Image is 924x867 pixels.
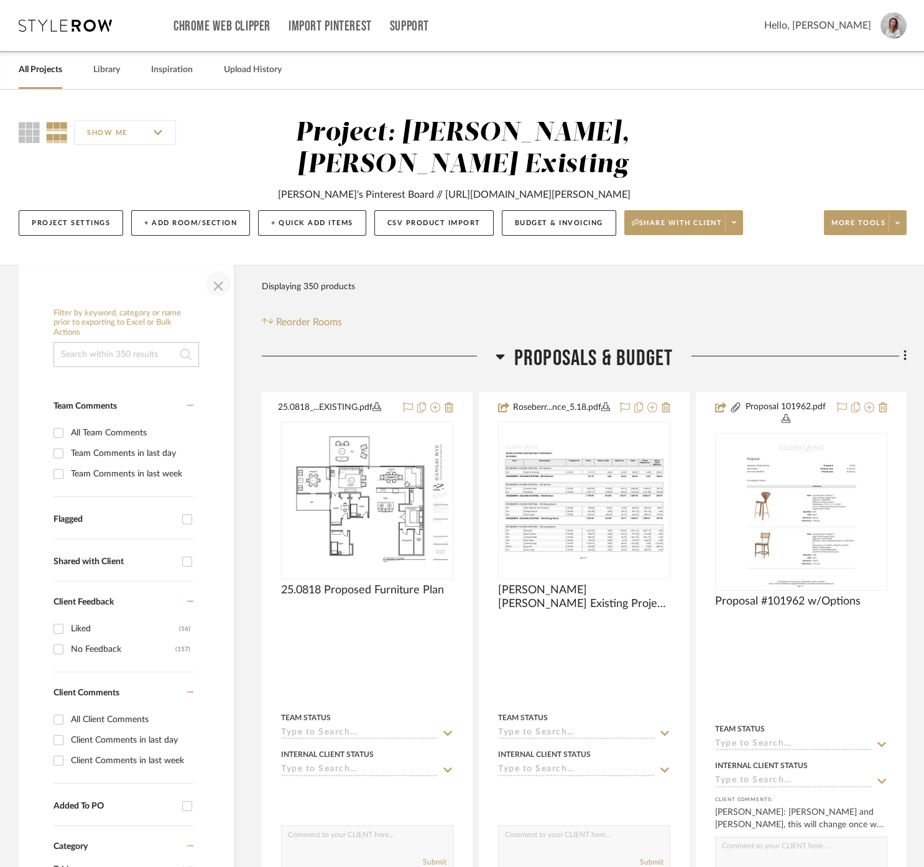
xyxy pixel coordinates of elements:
a: Upload History [224,62,282,78]
button: Reorder Rooms [262,315,342,330]
img: Roseberry Holden Existing Project Total Balance 5/18 [499,435,669,566]
span: Hello, [PERSON_NAME] [764,18,871,33]
div: All Client Comments [71,710,190,730]
a: Inspiration [151,62,193,78]
img: avatar [880,12,907,39]
span: Client Comments [53,688,119,697]
button: More tools [824,210,907,235]
div: [PERSON_NAME]: [PERSON_NAME] and [PERSON_NAME], this will change once we finalize the selections.... [715,806,887,831]
img: 25.0818 Proposed Furniture Plan [282,435,452,566]
input: Type to Search… [715,776,872,787]
input: Type to Search… [498,728,655,739]
button: Close [206,271,231,296]
div: (16) [179,619,190,639]
a: Chrome Web Clipper [173,21,270,32]
div: Liked [71,619,179,639]
input: Type to Search… [498,764,655,776]
div: Client Comments in last day [71,730,190,750]
span: Team Comments [53,402,117,410]
input: Type to Search… [281,728,438,739]
div: Team Status [715,723,765,735]
span: Share with client [632,218,723,237]
div: Team Status [281,712,331,723]
button: Share with client [624,210,744,235]
div: Internal Client Status [498,749,591,760]
div: Team Comments in last day [71,443,190,463]
div: Client Comments in last week [71,751,190,771]
div: [PERSON_NAME]'s Pinterest Board // [URL][DOMAIN_NAME][PERSON_NAME] [278,187,631,202]
a: Import Pinterest [289,21,372,32]
span: Proposals & Budget [514,345,673,372]
span: Client Feedback [53,598,114,606]
a: Library [93,62,120,78]
button: + Add Room/Section [131,210,250,236]
div: Team Status [498,712,548,723]
img: Proposal #101962 w/Options [741,434,861,590]
div: Shared with Client [53,557,176,567]
span: [PERSON_NAME] [PERSON_NAME] Existing Project Total Balance 5/18 [498,583,670,611]
a: Support [390,21,429,32]
button: Project Settings [19,210,123,236]
span: 25.0818 Proposed Furniture Plan [281,583,444,597]
h6: Filter by keyword, category or name prior to exporting to Excel or Bulk Actions [53,308,199,338]
span: Proposal #101962 w/Options [715,595,861,608]
div: Internal Client Status [281,749,374,760]
div: Project: [PERSON_NAME], [PERSON_NAME] Existing [295,120,630,178]
button: Roseberr...nce_5.18.pdf [511,401,612,415]
button: CSV Product Import [374,210,494,236]
button: 25.0818_...EXISTING.pdf [278,401,395,415]
div: All Team Comments [71,423,190,443]
a: All Projects [19,62,62,78]
button: + Quick Add Items [258,210,366,236]
input: Type to Search… [281,764,438,776]
div: No Feedback [71,639,175,659]
input: Search within 350 results [53,342,199,367]
button: Proposal 101962.pdf [742,401,829,427]
div: Internal Client Status [715,760,808,771]
div: Flagged [53,514,176,525]
button: Budget & Invoicing [502,210,616,236]
span: Category [53,841,88,852]
span: Reorder Rooms [276,315,342,330]
div: Displaying 350 products [262,274,355,299]
span: More tools [831,218,885,237]
div: (157) [175,639,190,659]
div: Team Comments in last week [71,464,190,484]
div: Added To PO [53,801,176,812]
input: Type to Search… [715,739,872,751]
